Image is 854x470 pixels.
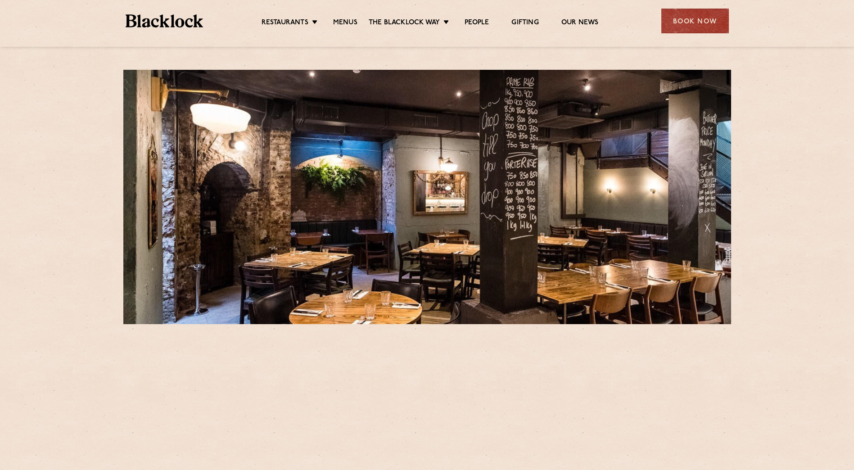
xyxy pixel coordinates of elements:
img: BL_Textured_Logo-footer-cropped.svg [126,14,203,27]
a: Our News [561,18,599,28]
a: People [465,18,489,28]
a: Restaurants [262,18,308,28]
a: The Blacklock Way [369,18,440,28]
a: Gifting [511,18,538,28]
div: Book Now [661,9,729,33]
a: Menus [333,18,357,28]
